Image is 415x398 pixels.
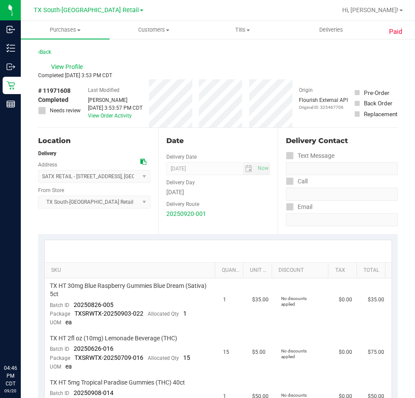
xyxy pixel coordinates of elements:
div: Location [38,136,150,146]
iframe: Resource center unread badge [26,327,36,338]
span: ea [65,319,72,326]
span: TX HT 30mg Blue Raspberry Gummies Blue Dream (Sativa) 5ct [50,282,213,298]
span: $35.00 [368,296,384,304]
span: $0.00 [339,348,352,356]
span: TX South-[GEOGRAPHIC_DATA] Retail [34,7,139,14]
label: Delivery Date [166,153,197,161]
span: 1 [183,310,187,317]
div: [DATE] [166,188,270,197]
label: Delivery Route [166,200,199,208]
span: UOM [50,320,61,326]
span: Deliveries [308,26,355,34]
span: Package [50,311,70,317]
a: Customers [110,21,198,39]
span: TXSRWTX-20250709-016 [75,354,143,361]
label: From Store [38,186,64,194]
span: $0.00 [339,296,352,304]
div: Back Order [364,99,392,108]
a: 20250920-001 [166,210,206,217]
a: Total [363,267,382,274]
label: Call [286,175,308,188]
a: Back [38,49,51,55]
span: 15 [223,348,229,356]
div: Replacement [364,110,397,118]
span: Needs review [50,107,81,114]
span: Tills [199,26,287,34]
a: Unit Price [250,267,268,274]
label: Text Message [286,150,334,162]
a: Deliveries [287,21,376,39]
label: Last Modified [88,86,120,94]
a: Quantity [222,267,240,274]
span: Batch ID [50,390,69,396]
span: Purchases [21,26,110,34]
span: Completed [38,95,68,104]
label: Address [38,161,57,169]
span: Paid [389,27,402,37]
span: Completed [DATE] 3:53 PM CDT [38,72,112,78]
span: Hi, [PERSON_NAME]! [342,7,399,13]
span: # 11971608 [38,86,71,95]
div: Pre-Order [364,88,389,97]
a: View Order Activity [88,113,132,119]
span: Allocated Qty [148,311,179,317]
iframe: Resource center [9,329,35,355]
label: Origin [299,86,313,94]
span: $5.00 [252,348,266,356]
a: SKU [51,267,211,274]
div: Delivery Contact [286,136,398,146]
span: View Profile [51,62,86,72]
inline-svg: Inventory [6,44,15,52]
a: Discount [279,267,325,274]
p: 04:46 PM CDT [4,364,17,388]
span: TX HT 2fl oz (10mg) Lemonade Beverage (THC) [50,334,177,343]
inline-svg: Retail [6,81,15,90]
span: Package [50,355,70,361]
div: [DATE] 3:53:57 PM CDT [88,104,143,112]
span: $35.00 [252,296,269,304]
input: Format: (999) 999-9999 [286,188,398,201]
span: 20250908-014 [74,389,113,396]
p: Original ID: 325467706 [299,104,348,111]
span: Batch ID [50,346,69,352]
span: 20250626-016 [74,345,113,352]
inline-svg: Reports [6,100,15,108]
span: 1 [223,296,226,304]
inline-svg: Inbound [6,25,15,34]
inline-svg: Outbound [6,62,15,71]
div: Date [166,136,270,146]
span: 15 [183,354,190,361]
span: ea [65,363,72,370]
div: Copy address to clipboard [140,157,146,166]
span: Customers [110,26,198,34]
div: [PERSON_NAME] [88,96,143,104]
input: Format: (999) 999-9999 [286,162,398,175]
span: TXSRWTX-20250903-022 [75,310,143,317]
span: TX HT 5mg Tropical Paradise Gummies (THC) 40ct [50,378,185,387]
span: No discounts applied [281,349,307,359]
span: $75.00 [368,348,384,356]
div: Flourish External API [299,96,348,111]
a: Tills [198,21,287,39]
span: UOM [50,364,61,370]
span: Batch ID [50,302,69,308]
strong: Delivery [38,150,56,157]
label: Email [286,201,312,213]
a: Purchases [21,21,110,39]
p: 09/20 [4,388,17,394]
span: Allocated Qty [148,355,179,361]
span: No discounts applied [281,296,307,307]
span: 20250826-005 [74,301,113,308]
label: Delivery Day [166,179,195,186]
a: Tax [335,267,353,274]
